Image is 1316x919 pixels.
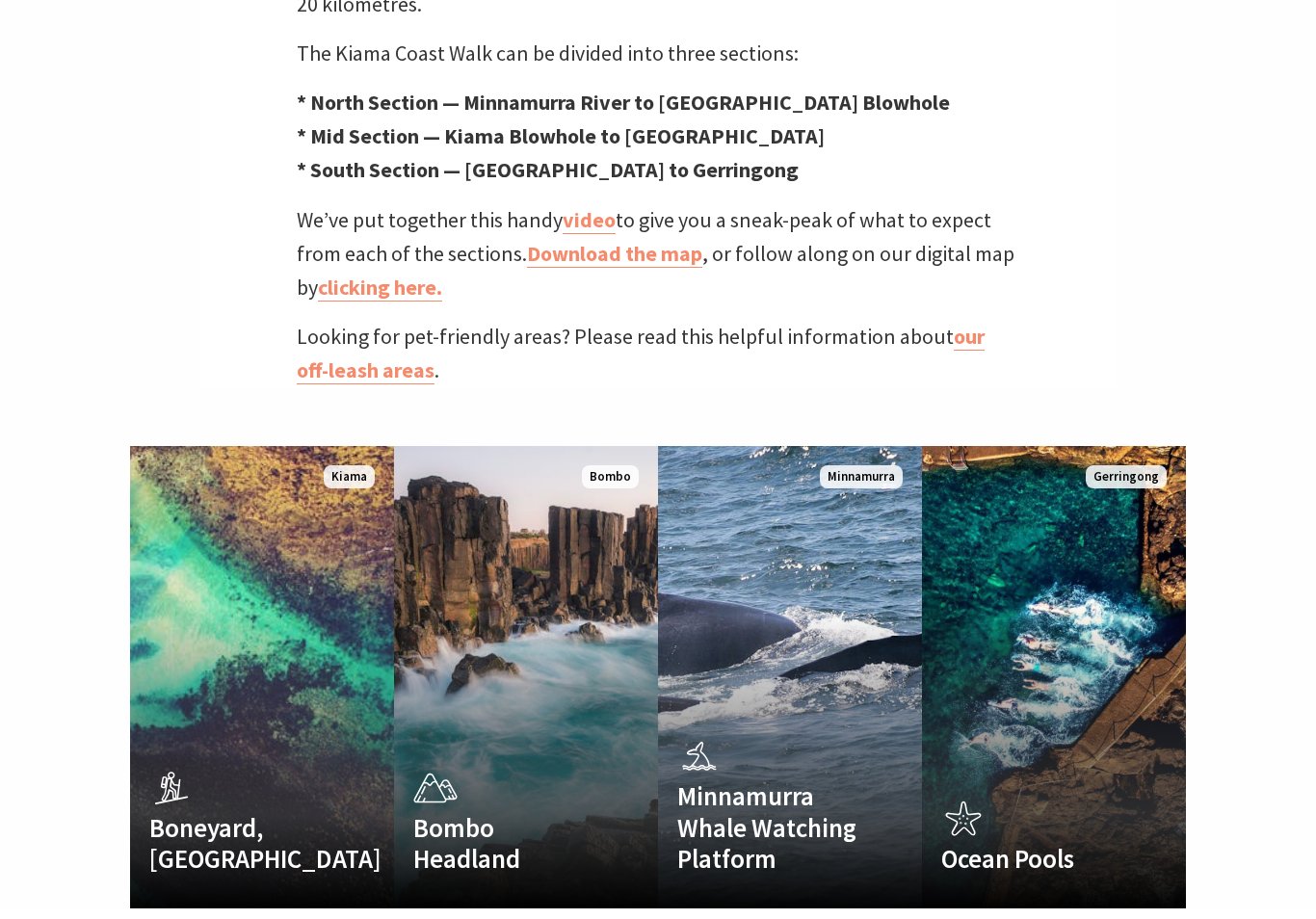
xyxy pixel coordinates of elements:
[1086,465,1167,489] span: Gerringong
[149,812,335,875] h4: Boneyard, [GEOGRAPHIC_DATA]
[297,122,825,149] strong: * Mid Section — Kiama Blowhole to [GEOGRAPHIC_DATA]
[413,812,599,875] h4: Bombo Headland
[941,843,1127,874] h4: Ocean Pools
[130,446,394,908] a: Boneyard, [GEOGRAPHIC_DATA] Kiama
[297,89,950,116] strong: * North Section — Minnamurra River to [GEOGRAPHIC_DATA] Blowhole
[563,206,616,234] a: video
[297,320,1019,387] p: Looking for pet-friendly areas? Please read this helpful information about .
[527,240,702,268] a: Download the map
[324,465,375,489] span: Kiama
[820,465,903,489] span: Minnamurra
[922,446,1186,908] a: Ocean Pools Gerringong
[677,780,863,874] h4: Minnamurra Whale Watching Platform
[318,274,442,302] a: clicking here.
[297,37,1019,70] p: The Kiama Coast Walk can be divided into three sections:
[394,446,658,908] a: Bombo Headland Bombo
[297,203,1019,305] p: We’ve put together this handy to give you a sneak-peak of what to expect from each of the section...
[297,156,799,183] strong: * South Section — [GEOGRAPHIC_DATA] to Gerringong
[582,465,639,489] span: Bombo
[658,446,922,908] a: Minnamurra Whale Watching Platform Minnamurra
